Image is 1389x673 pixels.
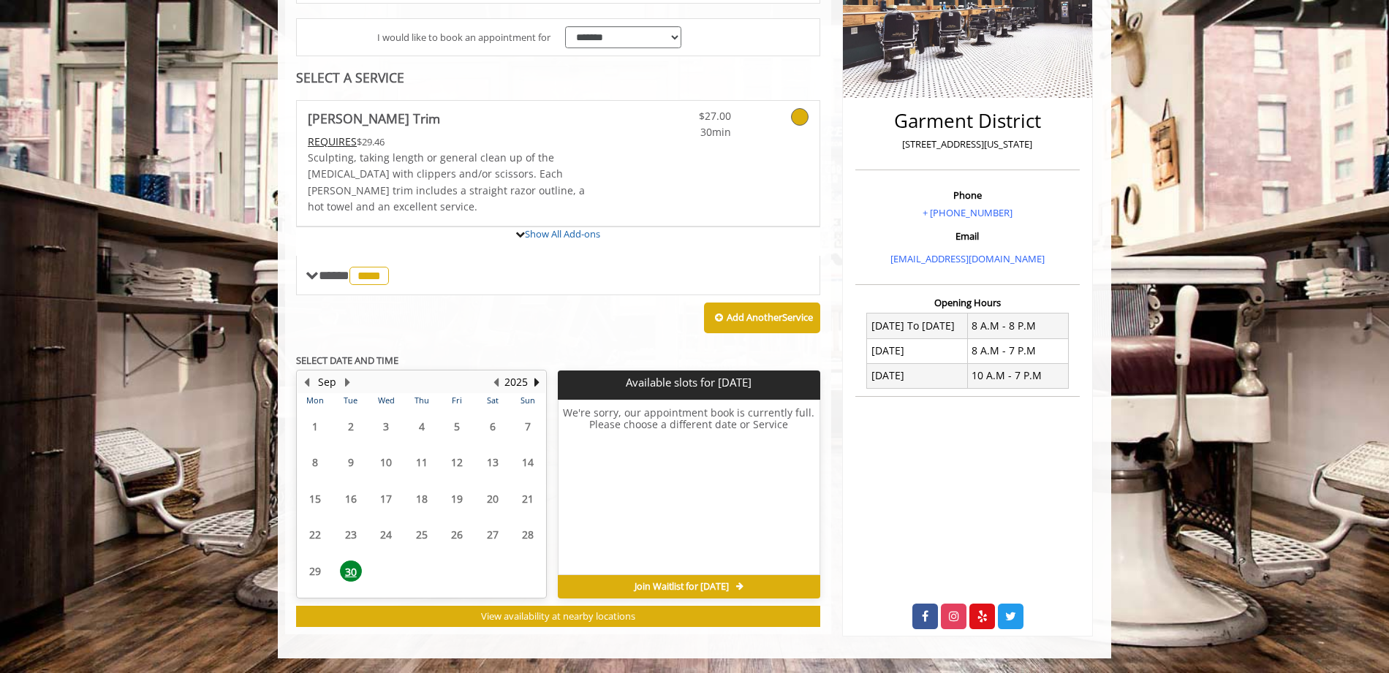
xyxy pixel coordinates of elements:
[296,71,820,85] div: SELECT A SERVICE
[439,393,474,408] th: Fri
[296,354,398,367] b: SELECT DATE AND TIME
[867,363,968,388] td: [DATE]
[559,407,819,569] h6: We're sorry, our appointment book is currently full. Please choose a different date or Service
[704,303,820,333] button: Add AnotherService
[967,338,1068,363] td: 8 A.M - 7 P.M
[635,581,729,593] span: Join Waitlist for [DATE]
[481,609,635,623] span: View availability at nearby locations
[859,110,1076,132] h2: Garment District
[333,553,368,590] td: Select day30
[341,374,353,390] button: Next Month
[368,393,404,408] th: Wed
[504,374,528,390] button: 2025
[318,374,336,390] button: Sep
[308,108,440,129] b: [PERSON_NAME] Trim
[923,206,1013,219] a: + [PHONE_NUMBER]
[474,393,510,408] th: Sat
[377,30,550,45] span: I would like to book an appointment for
[867,338,968,363] td: [DATE]
[564,376,814,389] p: Available slots for [DATE]
[333,393,368,408] th: Tue
[300,374,312,390] button: Previous Month
[859,231,1076,241] h3: Email
[296,606,820,627] button: View availability at nearby locations
[296,226,820,227] div: Beard Trim Add-onS
[531,374,542,390] button: Next Year
[510,393,546,408] th: Sun
[308,134,602,150] div: $29.46
[308,150,602,216] p: Sculpting, taking length or general clean up of the [MEDICAL_DATA] with clippers and/or scissors....
[967,313,1068,338] td: 8 A.M - 8 P.M
[727,311,813,324] b: Add Another Service
[490,374,502,390] button: Previous Year
[525,227,600,240] a: Show All Add-ons
[645,108,731,124] span: $27.00
[890,252,1045,265] a: [EMAIL_ADDRESS][DOMAIN_NAME]
[645,124,731,140] span: 30min
[340,560,362,582] span: 30
[859,137,1076,152] p: [STREET_ADDRESS][US_STATE]
[967,363,1068,388] td: 10 A.M - 7 P.M
[404,393,439,408] th: Thu
[298,393,333,408] th: Mon
[867,313,968,338] td: [DATE] To [DATE]
[855,297,1080,308] h3: Opening Hours
[308,134,357,148] span: This service needs some Advance to be paid before we block your appointment
[859,190,1076,200] h3: Phone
